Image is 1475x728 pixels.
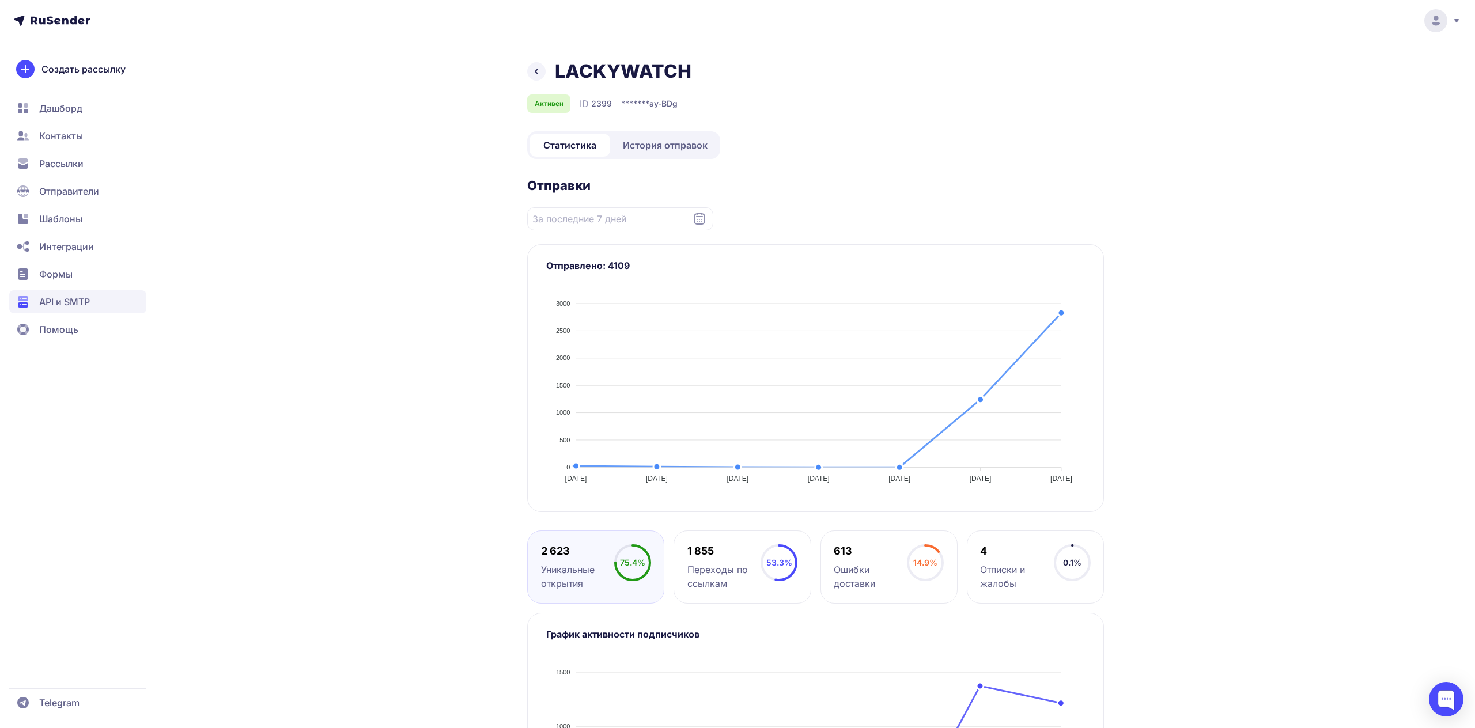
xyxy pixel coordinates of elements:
tspan: 2000 [556,354,570,361]
tspan: 0 [566,464,570,471]
tspan: 1500 [556,669,570,676]
span: Создать рассылку [41,62,126,76]
h1: LACKYWATCH [555,60,691,83]
tspan: 2500 [556,327,570,334]
span: API и SMTP [39,295,90,309]
tspan: [DATE] [888,475,910,483]
h2: Отправки [527,177,1104,194]
div: Уникальные открытия [541,563,614,590]
span: Дашборд [39,101,82,115]
div: ID [580,97,612,111]
span: Интеграции [39,240,94,253]
span: 14.9% [913,558,937,567]
input: Datepicker input [527,207,713,230]
span: 0.1% [1063,558,1081,567]
div: 1 855 [687,544,761,558]
span: 75.4% [620,558,645,567]
span: 53.3% [766,558,792,567]
tspan: 500 [559,437,570,443]
span: Контакты [39,129,83,143]
div: 4 [980,544,1053,558]
span: Telegram [39,696,80,710]
div: 613 [834,544,907,558]
span: Помощь [39,323,78,336]
span: История отправок [623,138,708,152]
span: Шаблоны [39,212,82,226]
tspan: 1000 [556,409,570,416]
span: Статистика [543,138,596,152]
div: Переходы по ссылкам [687,563,761,590]
span: Активен [535,99,563,108]
tspan: [DATE] [646,475,668,483]
tspan: [DATE] [970,475,992,483]
h3: Отправлено: 4109 [546,259,1085,272]
tspan: 1500 [556,382,570,389]
tspan: [DATE] [808,475,830,483]
tspan: [DATE] [1050,475,1072,483]
tspan: [DATE] [565,475,587,483]
span: 2399 [591,98,612,109]
tspan: 3000 [556,300,570,307]
span: Отправители [39,184,99,198]
a: История отправок [612,134,718,157]
div: Отписки и жалобы [980,563,1053,590]
h3: График активности подписчиков [546,627,1085,641]
span: Рассылки [39,157,84,170]
span: Формы [39,267,73,281]
div: 2 623 [541,544,614,558]
span: ay-BDg [649,98,678,109]
a: Статистика [530,134,610,157]
div: Ошибки доставки [834,563,907,590]
tspan: [DATE] [727,475,748,483]
a: Telegram [9,691,146,714]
